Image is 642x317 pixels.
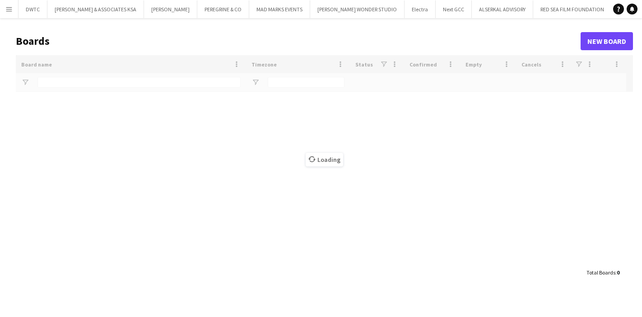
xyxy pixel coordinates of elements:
div: : [586,264,619,281]
button: MAD MARKS EVENTS [249,0,310,18]
button: Next GCC [436,0,472,18]
span: Loading [306,153,343,166]
a: New Board [581,32,633,50]
button: Electra [405,0,436,18]
span: 0 [617,269,619,276]
button: DWTC [19,0,47,18]
button: [PERSON_NAME] [144,0,197,18]
button: [PERSON_NAME] & ASSOCIATES KSA [47,0,144,18]
button: ALSERKAL ADVISORY [472,0,533,18]
span: Total Boards [586,269,615,276]
button: PEREGRINE & CO [197,0,249,18]
button: [PERSON_NAME] WONDER STUDIO [310,0,405,18]
h1: Boards [16,34,581,48]
button: RED SEA FILM FOUNDATION [533,0,612,18]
